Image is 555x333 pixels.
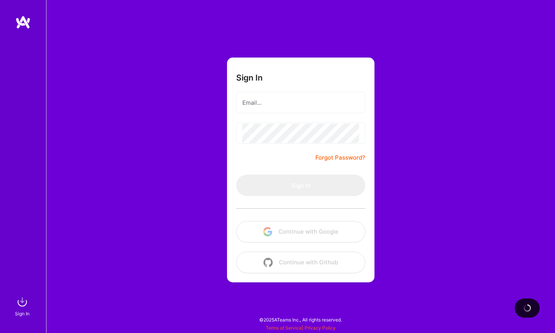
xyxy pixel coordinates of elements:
[236,221,365,242] button: Continue with Google
[15,310,30,318] div: Sign In
[15,15,31,29] img: logo
[263,227,272,236] img: icon
[236,175,365,196] button: Sign In
[236,73,263,82] h3: Sign In
[236,252,365,273] button: Continue with Github
[523,304,532,312] img: loading
[305,325,336,331] a: Privacy Policy
[315,153,365,162] a: Forgot Password?
[16,294,30,318] a: sign inSign In
[266,325,336,331] span: |
[242,93,359,112] input: Email...
[263,258,273,267] img: icon
[266,325,302,331] a: Terms of Service
[46,310,555,329] div: © 2025 ATeams Inc., All rights reserved.
[15,294,30,310] img: sign in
